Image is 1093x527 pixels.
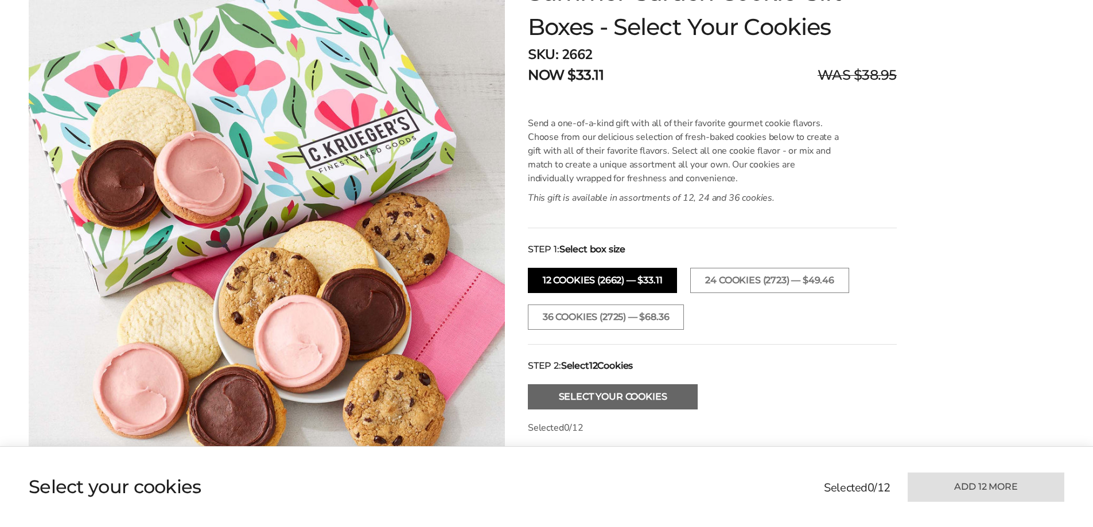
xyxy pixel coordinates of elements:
[528,192,775,204] em: This gift is available in assortments of 12, 24 and 36 cookies.
[690,268,849,293] button: 24 COOKIES (2723) — $49.46
[528,384,698,409] button: Select Your Cookies
[564,421,570,434] span: 0
[572,421,584,434] span: 12
[528,268,677,293] button: 12 COOKIES (2662) — $33.11
[908,473,1064,502] button: Add 12 more
[562,45,593,64] span: 2662
[528,421,897,435] p: Selected /
[528,65,604,85] p: NOW $33.11
[9,483,119,518] iframe: Sign Up via Text for Offers
[877,480,890,495] span: 12
[528,305,684,330] button: 36 COOKIES (2725) — $68.36
[528,359,897,373] div: STEP 2:
[818,65,897,85] p: WAS $38.95
[528,45,558,64] strong: SKU:
[589,360,598,371] span: 12
[559,243,625,256] strong: Select box size
[528,243,897,256] div: STEP 1:
[868,480,874,495] span: 0
[528,116,842,185] p: Send a one-of-a-kind gift with all of their favorite gourmet cookie flavors. Choose from our deli...
[561,359,633,373] strong: Select Cookies
[824,479,890,497] p: Selected /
